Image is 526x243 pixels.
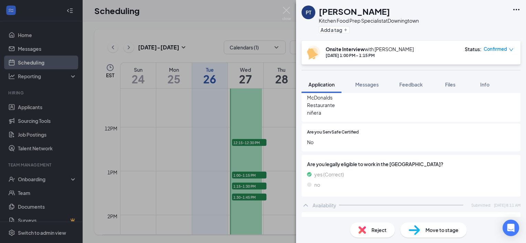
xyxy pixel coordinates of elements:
span: no [314,181,320,188]
h1: [PERSON_NAME] [319,5,390,17]
span: Application [308,81,335,88]
div: with [PERSON_NAME] [326,46,414,53]
div: Availability [313,202,336,209]
span: Feedback [399,81,423,88]
span: McDonalds Restaurante niñera [307,94,515,116]
div: PT [306,9,311,16]
span: Info [480,81,490,88]
div: Open Intercom Messenger [503,220,519,236]
span: yes (Correct) [314,171,344,178]
span: Confirmed [484,46,507,53]
span: Are you legally eligible to work in the [GEOGRAPHIC_DATA]? [307,160,515,168]
div: Status : [465,46,482,53]
span: No [307,138,515,146]
button: PlusAdd a tag [319,26,349,33]
svg: Ellipses [512,5,520,14]
span: Are you ServSafe Certified [307,129,359,136]
div: [DATE] 1:00 PM - 1:15 PM [326,53,414,58]
b: Onsite Interview [326,46,365,52]
span: Messages [355,81,379,88]
svg: ChevronUp [302,201,310,209]
div: Kitchen Food Prep Specialist at Downingtown [319,17,419,24]
span: down [509,47,514,52]
span: Move to stage [425,226,459,234]
span: Reject [371,226,387,234]
span: Files [445,81,455,88]
svg: Plus [344,28,348,32]
span: Submitted: [471,202,491,208]
span: [DATE] 8:11 AM [494,202,520,208]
